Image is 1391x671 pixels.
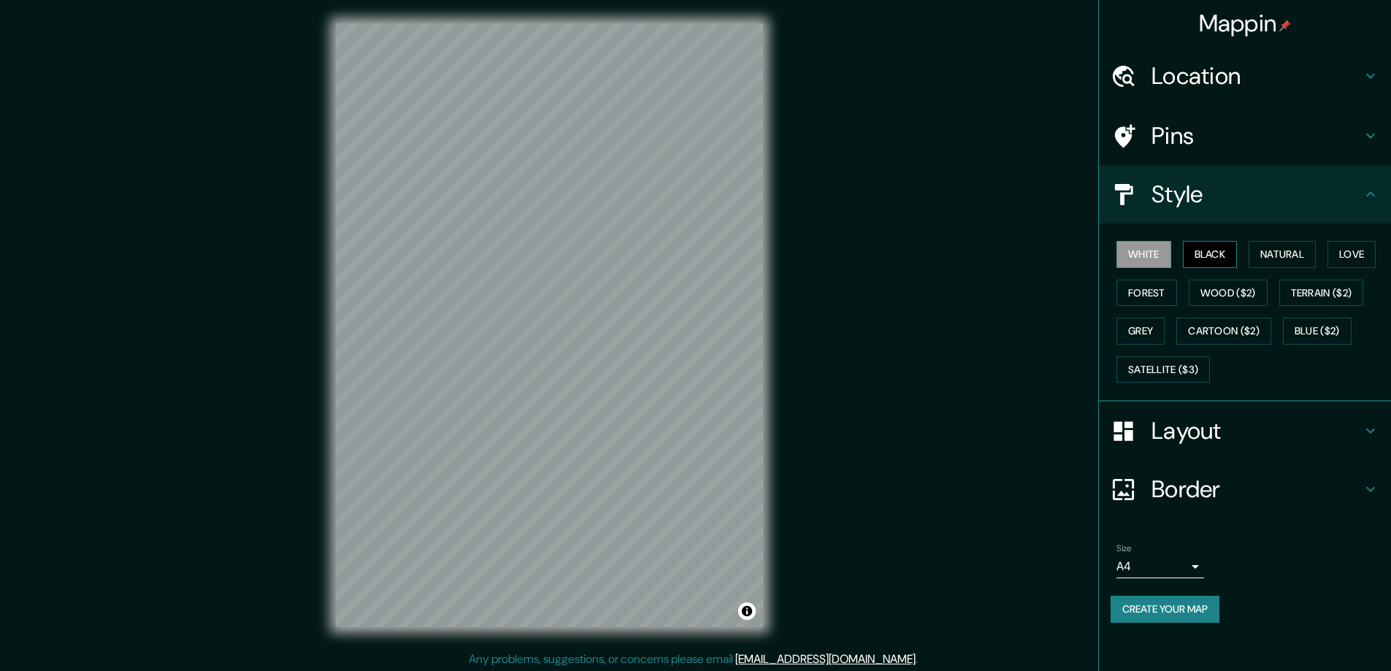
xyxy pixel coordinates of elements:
div: Location [1099,47,1391,105]
button: Toggle attribution [738,602,756,620]
label: Size [1116,542,1132,555]
div: Pins [1099,107,1391,165]
a: [EMAIL_ADDRESS][DOMAIN_NAME] [735,651,916,667]
h4: Style [1151,180,1362,209]
button: Terrain ($2) [1279,280,1364,307]
button: Natural [1249,241,1316,268]
h4: Border [1151,475,1362,504]
canvas: Map [336,23,763,627]
button: Wood ($2) [1189,280,1268,307]
button: Satellite ($3) [1116,356,1210,383]
h4: Location [1151,61,1362,91]
button: Love [1327,241,1376,268]
div: Border [1099,460,1391,518]
button: Cartoon ($2) [1176,318,1271,345]
div: . [918,651,920,668]
button: Grey [1116,318,1165,345]
div: Layout [1099,402,1391,460]
button: Black [1183,241,1238,268]
button: Forest [1116,280,1177,307]
h4: Layout [1151,416,1362,445]
div: . [920,651,923,668]
button: Create your map [1111,596,1219,623]
h4: Mappin [1199,9,1292,38]
iframe: Help widget launcher [1261,614,1375,655]
h4: Pins [1151,121,1362,150]
div: Style [1099,165,1391,223]
div: A4 [1116,555,1204,578]
button: White [1116,241,1171,268]
img: pin-icon.png [1279,20,1291,31]
button: Blue ($2) [1283,318,1352,345]
p: Any problems, suggestions, or concerns please email . [469,651,918,668]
